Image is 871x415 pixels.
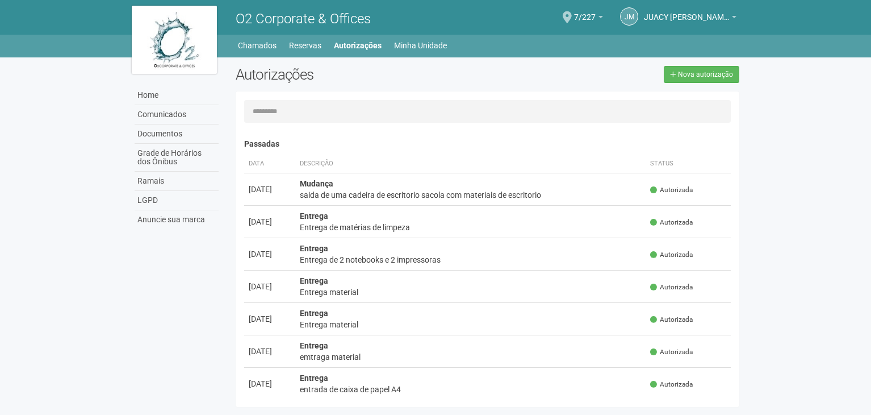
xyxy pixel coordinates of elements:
div: [DATE] [249,346,291,357]
a: Comunicados [135,105,219,125]
div: [DATE] [249,378,291,389]
div: Entrega material [300,319,641,330]
a: JUACY [PERSON_NAME] [PERSON_NAME] [644,14,736,23]
strong: Entrega [300,341,328,350]
span: Autorizada [650,315,693,325]
div: Entrega de matérias de limpeza [300,222,641,233]
strong: Mudança [300,179,333,188]
div: [DATE] [249,313,291,325]
strong: Entrega [300,374,328,383]
span: 7/227 [574,2,596,22]
span: JUACY MENDES DA SILVA [644,2,729,22]
strong: Entrega [300,244,328,253]
a: Grade de Horários dos Ônibus [135,144,219,172]
span: Autorizada [650,185,693,195]
a: Reservas [289,38,321,53]
span: Autorizada [650,380,693,389]
span: Autorizada [650,250,693,260]
div: Entrega de 2 notebooks e 2 impressoras [300,254,641,265]
span: Autorizada [650,218,693,227]
strong: Entrega [300,309,328,318]
div: [DATE] [249,248,291,260]
div: entrada de caixa de papel A4 [300,384,641,395]
strong: Entrega [300,211,328,221]
span: Autorizada [650,283,693,292]
a: Autorizações [334,38,382,53]
a: JM [620,7,638,26]
a: LGPD [135,191,219,210]
h4: Passadas [244,140,731,148]
a: Chamados [238,38,277,53]
span: Nova autorização [678,70,733,78]
strong: Entrega [300,276,328,285]
div: [DATE] [249,281,291,292]
a: Ramais [135,172,219,191]
div: [DATE] [249,216,291,227]
div: [DATE] [249,184,291,195]
a: 7/227 [574,14,603,23]
span: Autorizada [650,347,693,357]
a: Minha Unidade [394,38,447,53]
a: Nova autorização [664,66,739,83]
a: Home [135,86,219,105]
div: emtraga material [300,351,641,363]
div: Entrega material [300,287,641,298]
div: saida de uma cadeira de escritorio sacola com materiais de escritorio [300,189,641,201]
h2: Autorizações [236,66,479,83]
th: Descrição [295,155,646,173]
a: Anuncie sua marca [135,210,219,229]
img: logo.jpg [132,6,217,74]
th: Status [646,155,731,173]
th: Data [244,155,295,173]
a: Documentos [135,125,219,144]
span: O2 Corporate & Offices [236,11,371,27]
